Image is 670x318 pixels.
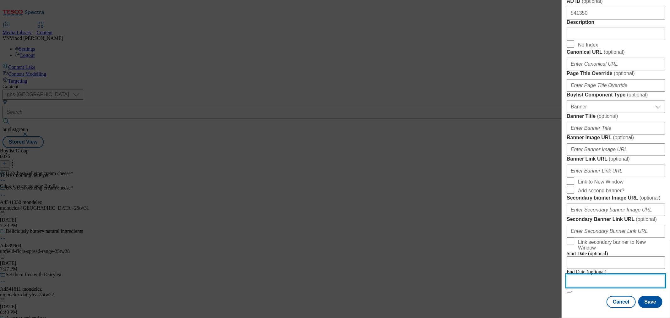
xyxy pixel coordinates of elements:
input: Enter Canonical URL [567,58,665,70]
label: Banner Title [567,113,665,119]
label: Description [567,19,665,25]
input: Enter Date [567,275,665,287]
span: No Index [578,42,598,48]
span: Link secondary banner to New Window [578,239,662,251]
input: Enter Secondary Banner Link URL [567,225,665,238]
label: Page Title Override [567,70,665,77]
label: Secondary banner Image URL [567,195,665,201]
span: ( optional ) [609,156,630,162]
label: Buylist Component Type [567,92,665,98]
span: ( optional ) [613,135,634,140]
button: Save [638,296,662,308]
button: Cancel [607,296,635,308]
label: Secondary Banner Link URL [567,216,665,222]
span: Add second banner? [578,188,624,194]
label: Banner Image URL [567,134,665,141]
input: Enter Banner Title [567,122,665,134]
label: Banner Link URL [567,156,665,162]
input: Enter Secondary banner Image URL [567,204,665,216]
span: ( optional ) [627,92,648,97]
input: Enter AD ID [567,7,665,19]
input: Enter Date [567,256,665,269]
input: Enter Banner Image URL [567,143,665,156]
span: ( optional ) [640,195,661,200]
span: Link to New Window [578,179,624,185]
span: ( optional ) [604,49,625,55]
span: Start Date (optional) [567,251,608,256]
span: End Date (optional) [567,269,607,274]
input: Enter Description [567,28,665,40]
input: Enter Banner Link URL [567,165,665,177]
span: ( optional ) [614,71,635,76]
label: Canonical URL [567,49,665,55]
input: Enter Page Title Override [567,79,665,92]
span: ( optional ) [636,217,657,222]
span: ( optional ) [597,113,618,119]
